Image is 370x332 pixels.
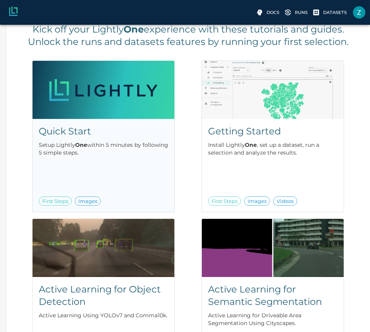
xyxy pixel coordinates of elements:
img: Getting Started [202,61,344,119]
label: Docs [256,6,281,19]
span: Videos [274,198,297,205]
h5: Quick Start [39,125,168,138]
img: Active Learning for Semantic Segmentation [202,219,344,277]
h5: Kick off your Lightly experience with these tutorials and guides. Unlock the runs and datasets fe... [22,23,355,48]
img: Quick Start [33,61,174,119]
p: Setup Lightly within 5 minutes by following 5 simple steps. [39,141,168,157]
p: Datasets [323,9,347,16]
span: First Steps [208,198,241,205]
h5: Getting Started [208,125,337,138]
span: First Steps [39,198,71,205]
img: Lightly [8,6,19,17]
p: Docs [267,9,279,16]
b: One [245,141,257,148]
p: Active Learning for Driveable Area Segmentation Using Cityscapes. [208,311,337,327]
label: Zoe Osorio [351,4,367,21]
p: Install Lightly , set up a dataset, run a selection and analyze the results. [208,141,337,157]
b: One [124,24,144,35]
img: Zoe Osorio [353,6,365,19]
p: Active Learning Using YOLOv7 and Comma10k. [39,311,168,319]
a: Please complete one of our getting started guides to active the full UI [312,6,348,19]
p: Runs [295,9,308,16]
span: Images [75,198,100,205]
img: Active Learning for Object Detection [33,219,174,277]
h5: Active Learning for Semantic Segmentation [208,283,337,308]
b: One [75,141,87,148]
h5: Active Learning for Object Detection [39,283,168,308]
span: Images [244,198,270,205]
a: Please complete one of our getting started guides to active the full UI [284,6,309,19]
